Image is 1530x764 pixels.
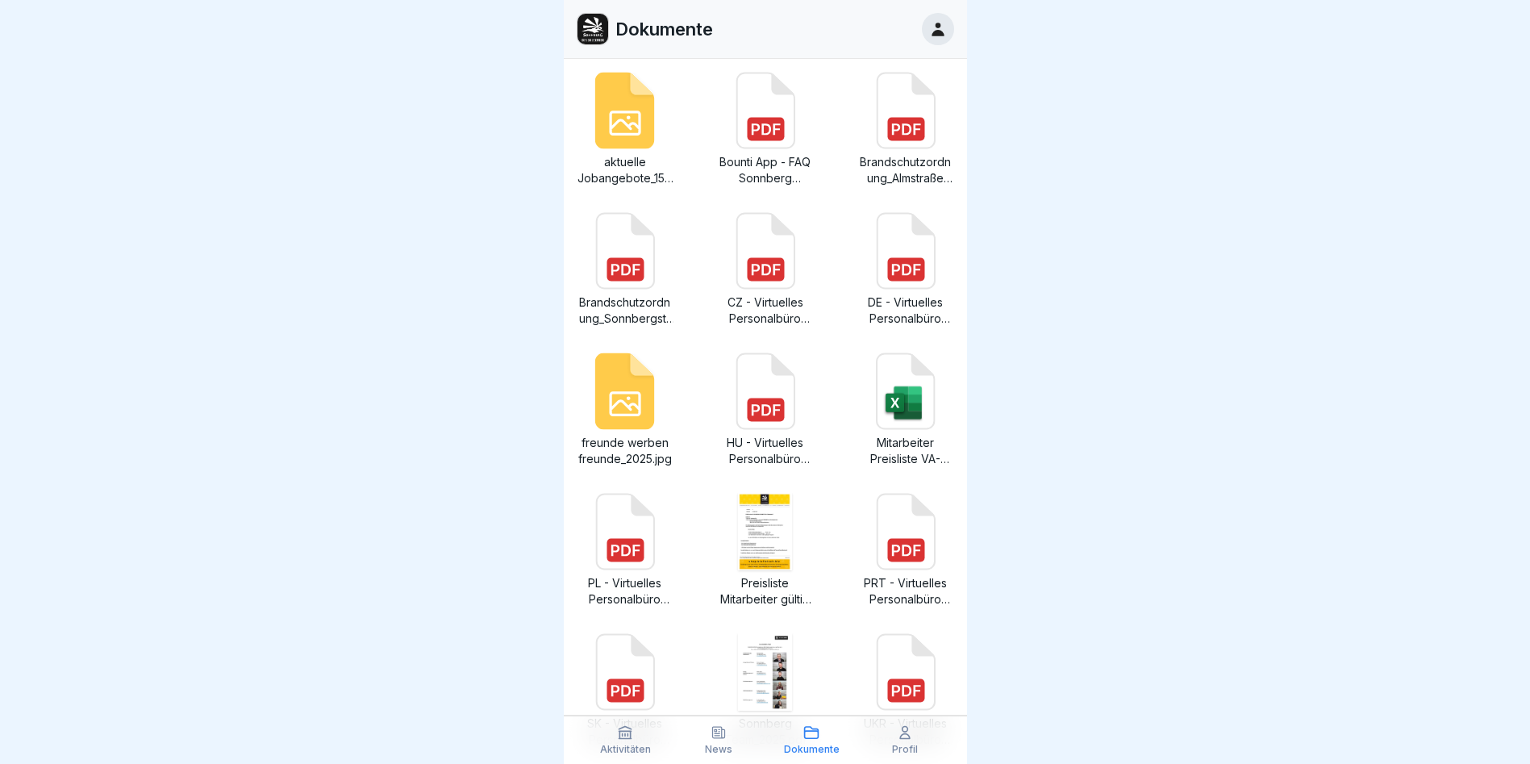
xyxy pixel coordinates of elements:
[577,435,673,467] p: freunde werben freunde_2025.jpg
[717,435,814,467] p: HU - Virtuelles Personalbüro AIDA - 072025.pdf
[717,353,814,467] a: HU - Virtuelles Personalbüro AIDA - 072025.pdf
[717,212,814,327] a: CZ - Virtuelles Personalbüro AIDA - 072025.pdf
[892,744,918,755] p: Profil
[857,493,954,607] a: PRT - Virtuelles Personalbüro AIDA - 072025.pdf
[577,14,608,44] img: zazc8asra4ka39jdtci05bj8.png
[738,493,793,570] img: image thumbnail
[577,493,673,607] a: PL - Virtuelles Personalbüro AIDA - 072025.pdf
[857,72,954,186] a: Brandschutzordnung_Almstraße 15_20250508.pdf
[857,212,954,327] a: DE - Virtuelles Personalbüro AIDA - 072025.pdf
[717,575,814,607] p: Preisliste Mitarbeiter gültig ab [DATE].pdf
[717,493,814,607] a: image thumbnailPreisliste Mitarbeiter gültig ab [DATE].pdf
[784,744,840,755] p: Dokumente
[600,744,651,755] p: Aktivitäten
[577,212,673,327] a: Brandschutzordnung_Sonnbergstraße 1_20250508.pdf
[738,633,793,711] img: image thumbnail
[857,575,954,607] p: PRT - Virtuelles Personalbüro AIDA - 072025.pdf
[717,72,814,186] a: Bounti App - FAQ Sonnberg Biofleisch.pdf
[857,294,954,327] p: DE - Virtuelles Personalbüro AIDA - 072025.pdf
[577,633,673,748] a: SK - Virtuelles Personalbüro AIDA - 072025.pdf
[857,353,954,467] a: Mitarbeiter Preisliste VA- Ware gültig ab [DATE].xlsx
[577,294,673,327] p: Brandschutzordnung_Sonnbergstraße 1_20250508.pdf
[717,154,814,186] p: Bounti App - FAQ Sonnberg Biofleisch.pdf
[717,633,814,748] a: image thumbnailSonnberg Team_2025.pdf
[577,353,673,467] a: freunde werben freunde_2025.jpg
[705,744,732,755] p: News
[577,72,673,186] a: aktuelle Jobangebote_15092025.jpg
[857,435,954,467] p: Mitarbeiter Preisliste VA- Ware gültig ab [DATE].xlsx
[857,154,954,186] p: Brandschutzordnung_Almstraße 15_20250508.pdf
[615,19,713,40] p: Dokumente
[577,575,673,607] p: PL - Virtuelles Personalbüro AIDA - 072025.pdf
[717,294,814,327] p: CZ - Virtuelles Personalbüro AIDA - 072025.pdf
[857,633,954,748] a: UKR - Virtuelles Personalbüro AIDA - 072025.pdf
[577,154,673,186] p: aktuelle Jobangebote_15092025.jpg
